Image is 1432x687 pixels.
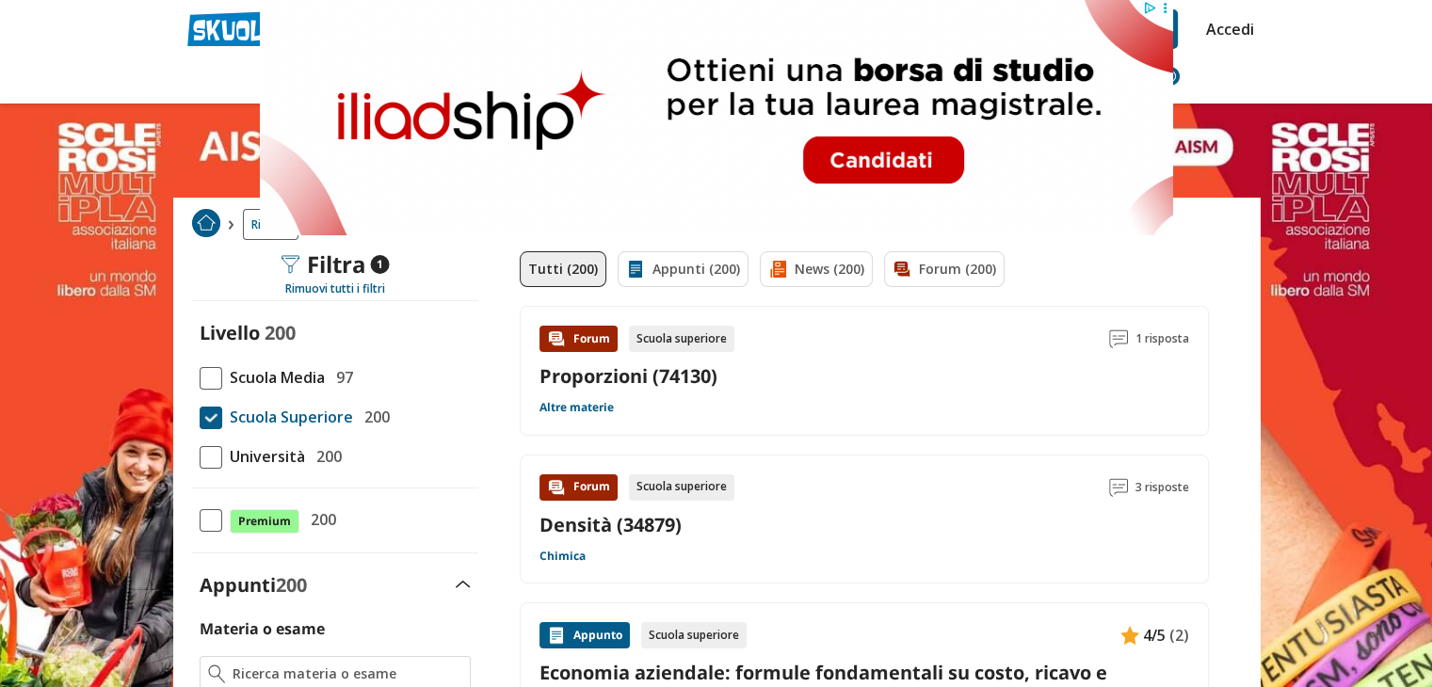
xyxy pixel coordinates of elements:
[1120,626,1139,645] img: Appunti contenuto
[1206,9,1246,49] a: Accedi
[243,209,298,240] a: Ricerca
[1143,623,1166,647] span: 4/5
[370,255,389,274] span: 1
[629,474,734,501] div: Scuola superiore
[309,444,342,469] span: 200
[200,320,260,345] label: Livello
[456,581,471,588] img: Apri e chiudi sezione
[539,363,717,389] a: Proporzioni (74130)
[547,478,566,497] img: Forum contenuto
[200,572,307,598] label: Appunti
[641,622,747,648] div: Scuola superiore
[192,209,220,240] a: Home
[539,512,682,537] a: Densità (34879)
[539,622,630,648] div: Appunto
[1169,623,1189,647] span: (2)
[230,509,299,534] span: Premium
[222,444,305,469] span: Università
[618,251,748,287] a: Appunti (200)
[768,260,787,279] img: News filtro contenuto
[520,251,606,287] a: Tutti (200)
[547,329,566,348] img: Forum contenuto
[760,251,873,287] a: News (200)
[626,260,645,279] img: Appunti filtro contenuto
[200,618,325,639] label: Materia o esame
[357,405,390,429] span: 200
[329,365,353,390] span: 97
[281,255,299,274] img: Filtra filtri mobile
[547,626,566,645] img: Appunti contenuto
[303,507,336,532] span: 200
[1109,329,1128,348] img: Commenti lettura
[884,251,1005,287] a: Forum (200)
[1109,478,1128,497] img: Commenti lettura
[192,209,220,237] img: Home
[276,572,307,598] span: 200
[208,664,226,683] img: Ricerca materia o esame
[233,664,461,683] input: Ricerca materia o esame
[539,400,614,415] a: Altre materie
[192,281,478,296] div: Rimuovi tutti i filtri
[1135,326,1189,352] span: 1 risposta
[1135,474,1189,501] span: 3 risposte
[281,251,389,278] div: Filtra
[539,549,586,564] a: Chimica
[539,474,618,501] div: Forum
[893,260,911,279] img: Forum filtro contenuto
[265,320,296,345] span: 200
[539,326,618,352] div: Forum
[222,405,353,429] span: Scuola Superiore
[222,365,325,390] span: Scuola Media
[629,326,734,352] div: Scuola superiore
